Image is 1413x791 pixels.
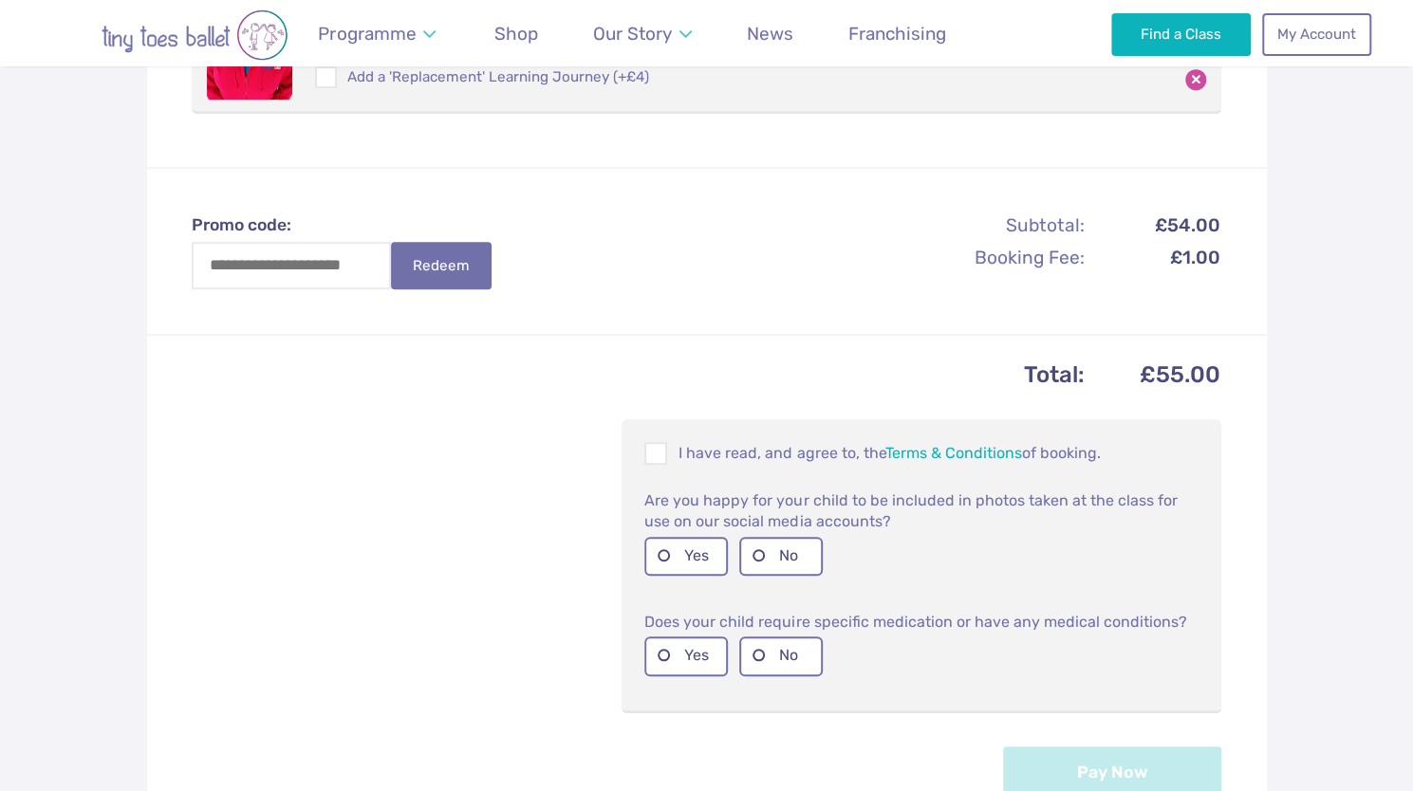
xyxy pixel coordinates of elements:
span: Franchising [848,23,946,45]
span: News [747,23,793,45]
a: Franchising [840,11,956,56]
a: My Account [1262,13,1370,55]
th: Booking Fee: [882,243,1085,274]
a: Terms & Conditions [884,444,1021,462]
label: Yes [644,636,728,675]
p: Are you happy for your child to be included in photos taken at the class for use on our social me... [644,488,1199,532]
label: Promo code: [192,213,511,237]
label: No [739,537,823,576]
span: Our Story [593,23,672,45]
img: tiny toes ballet [43,9,346,61]
a: Programme [309,11,445,56]
td: £55.00 [1087,356,1219,395]
button: Redeem [391,242,492,289]
th: Total: [194,356,1086,395]
span: Shop [494,23,538,45]
td: £54.00 [1087,210,1219,241]
p: I have read, and agree to, the of booking. [644,442,1199,465]
span: Programme [318,23,416,45]
a: Shop [486,11,548,56]
p: Does your child require specific medication or have any medical conditions? [644,610,1199,633]
a: News [738,11,803,56]
th: Subtotal: [882,210,1085,241]
label: No [739,636,823,675]
label: Yes [644,537,728,576]
td: £1.00 [1087,243,1219,274]
a: Our Story [584,11,700,56]
a: Find a Class [1111,13,1251,55]
label: Add a 'Replacement' Learning Journey (+£4) [315,67,649,87]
